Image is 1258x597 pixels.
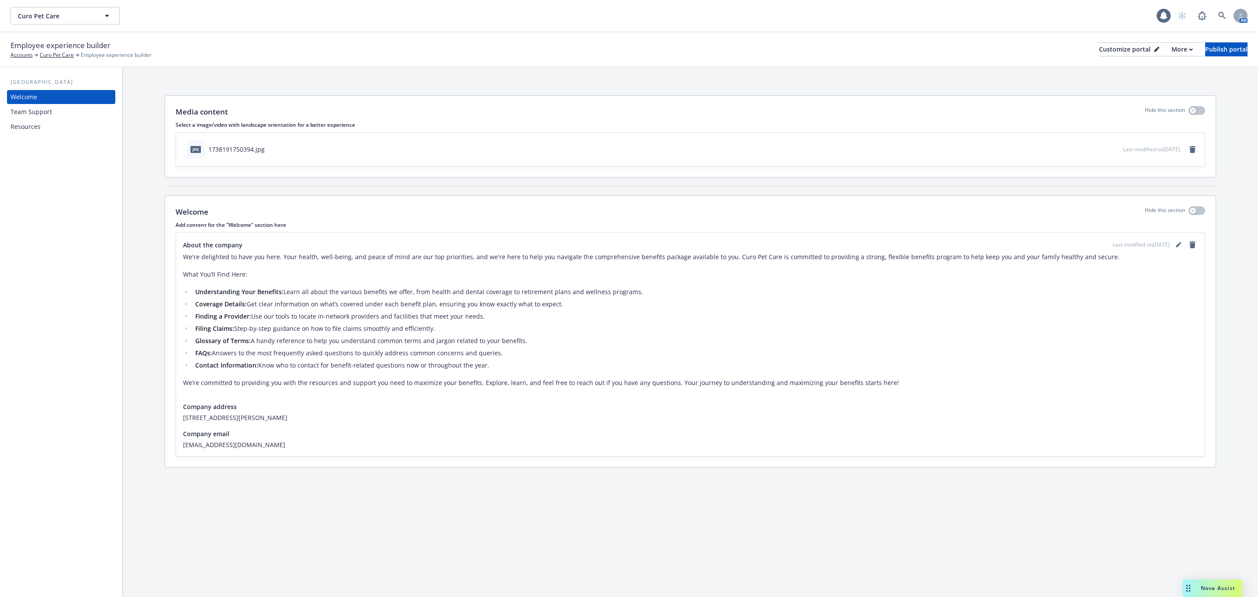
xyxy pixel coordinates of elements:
[193,299,1198,309] li: Get clear information on what’s covered under each benefit plan, ensuring you know exactly what t...
[1161,42,1203,56] button: More
[7,120,115,134] a: Resources
[10,51,33,59] a: Accounts
[208,145,265,154] div: 1738191750394.jpg
[1098,145,1105,154] button: download file
[1123,146,1180,153] span: Last modified on [DATE]
[10,120,41,134] div: Resources
[10,90,37,104] div: Welcome
[176,206,208,218] p: Welcome
[1099,42,1159,56] button: Customize portal
[1201,584,1235,592] span: Nova Assist
[195,337,251,345] strong: Glossary of Terms:
[81,51,152,59] span: Employee experience builder
[1187,144,1198,155] a: remove
[7,78,115,87] div: [GEOGRAPHIC_DATA]
[1213,7,1231,24] a: Search
[1183,580,1194,597] div: Drag to move
[176,121,1205,128] p: Select a image/video with landscape orientation for a better experience
[10,40,111,51] span: Employee experience builder
[176,221,1205,229] p: Add content for the "Welcome" section here
[1193,7,1211,24] a: Report a Bug
[195,288,283,296] strong: Understanding Your Benefits:
[40,51,74,59] a: Curo Pet Care
[1145,206,1185,218] p: Hide this section
[1205,42,1248,56] button: Publish portal
[195,361,258,369] strong: Contact Information:
[1113,241,1170,249] span: Last modified on [DATE]
[195,324,234,333] strong: Filing Claims:
[1099,43,1159,56] div: Customize portal
[10,105,52,119] div: Team Support
[195,300,247,308] strong: Coverage Details:
[10,7,120,24] button: Curo Pet Care
[183,240,242,250] span: About the company
[193,287,1198,297] li: Learn all about the various benefits we offer, from health and dental coverage to retirement plan...
[193,360,1198,371] li: Know who to contact for benefit-related questions now or throughout the year.
[1187,239,1198,250] a: remove
[7,105,115,119] a: Team Support
[183,269,1198,280] p: What You’ll Find Here:
[195,349,212,357] strong: FAQs:
[183,402,237,411] span: Company address
[183,252,1198,262] p: We're delighted to have you here. Your health, well-being, and peace of mind are our top prioriti...
[183,378,1198,388] p: We’re committed to providing you with the resources and support you need to maximize your benefit...
[193,336,1198,346] li: A handy reference to help you understand common terms and jargon related to your benefits.
[176,106,228,118] p: Media content
[1205,43,1248,56] div: Publish portal
[1112,145,1120,154] button: preview file
[193,311,1198,322] li: Use our tools to locate in-network providers and facilities that meet your needs.
[1173,239,1184,250] a: editPencil
[183,440,1198,449] span: [EMAIL_ADDRESS][DOMAIN_NAME]
[1183,580,1242,597] button: Nova Assist
[18,11,93,21] span: Curo Pet Care
[190,146,201,153] span: jpg
[193,348,1198,358] li: Answers to the most frequently asked questions to quickly address common concerns and queries.
[183,413,1198,422] span: [STREET_ADDRESS][PERSON_NAME]
[1173,7,1191,24] a: Start snowing
[1145,106,1185,118] p: Hide this section
[193,323,1198,334] li: Step-by-step guidance on how to file claims smoothly and efficiently.
[195,312,251,320] strong: Finding a Provider:
[183,429,229,438] span: Company email
[1172,43,1193,56] div: More
[7,90,115,104] a: Welcome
